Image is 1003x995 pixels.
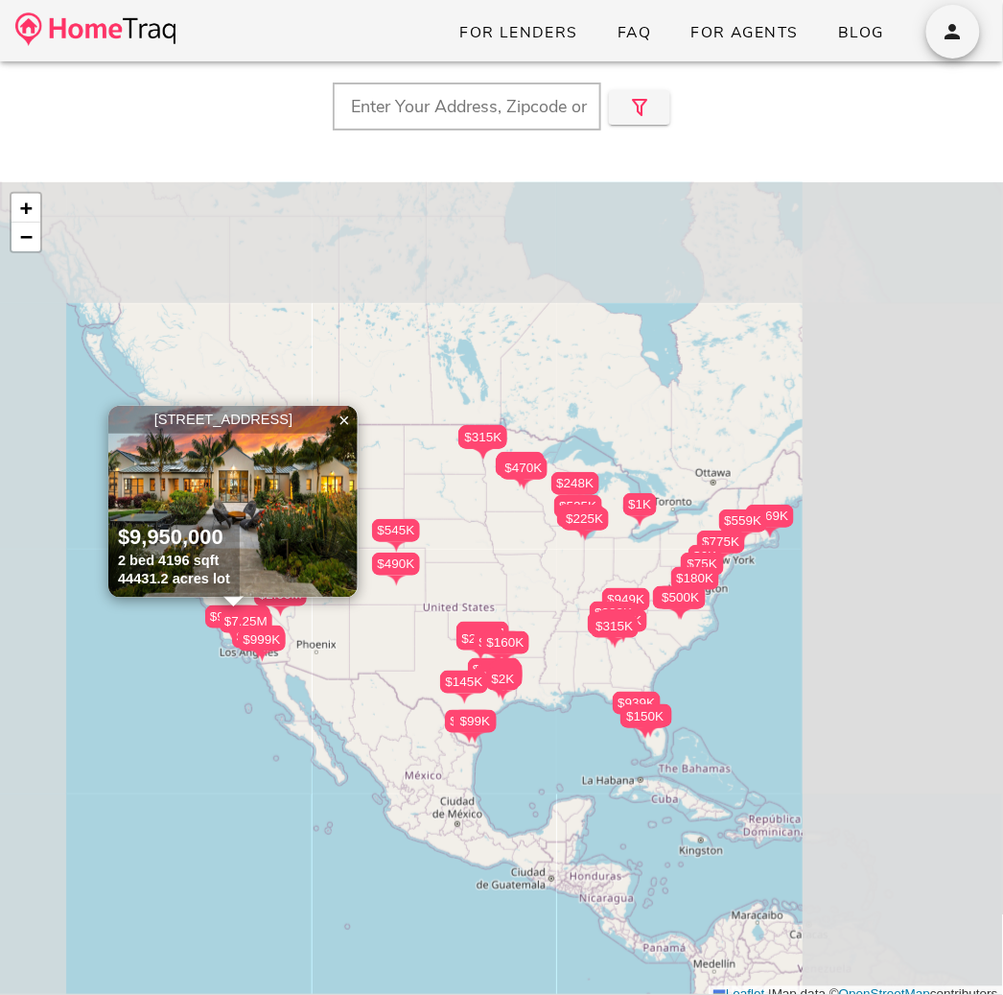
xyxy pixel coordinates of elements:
img: desktop-logo.34a1112.png [15,12,175,46]
div: $2K [486,668,520,691]
div: $283K [590,602,638,635]
img: triPin.png [455,694,475,704]
div: $525K [554,495,602,529]
div: $1.10M [468,658,521,692]
div: $2K [489,661,523,695]
div: [STREET_ADDRESS] [113,411,353,429]
div: $5.00M [456,622,509,645]
div: $479K [557,505,605,528]
div: $9.95M [205,605,258,628]
div: $320K [588,612,636,646]
div: $225K [561,508,609,541]
div: $2.00M [254,583,307,617]
a: [STREET_ADDRESS] $9,950,000 2 bed 4196 sqft 44431.2 acres lot [108,406,359,598]
div: $160K [481,631,529,665]
div: $145K [440,671,488,704]
img: triPin.png [630,516,650,527]
div: $525K [554,495,602,518]
div: $340K [474,631,522,665]
div: $999K [238,628,286,662]
img: triPin.png [575,531,595,541]
div: $1K [623,493,657,527]
div: $939K [613,692,661,725]
div: $33K [629,704,672,727]
div: $775K [697,531,745,564]
div: $315K [591,615,639,649]
div: $1K [623,493,657,516]
div: $350K [599,609,647,643]
span: For Lenders [458,22,578,43]
span: + [20,196,33,220]
div: $33K [629,704,672,738]
div: $320K [588,612,636,635]
div: $2.50M [653,586,706,609]
img: triPin.png [760,528,781,538]
iframe: Chat Widget [907,903,1003,995]
img: triPin.png [270,606,291,617]
div: $225K [561,508,609,531]
div: $165K [445,710,493,744]
div: $2K [489,661,523,684]
span: Blog [837,22,884,43]
div: $490K [372,553,420,576]
img: triPin.png [496,654,516,665]
span: For Agents [690,22,799,43]
img: triPin.png [465,733,485,744]
div: $559K [719,509,767,543]
div: $240K [496,454,544,487]
div: $2K [486,668,520,701]
img: triPin.png [605,638,625,649]
div: $9,950,000 [118,524,230,552]
div: $320K [497,452,545,486]
div: $350K [599,609,647,632]
span: − [20,225,33,249]
img: triPin.png [671,609,691,620]
div: $6K [688,545,722,568]
div: $6K [688,545,722,579]
img: triPin.png [252,651,272,662]
img: 1.jpg [108,406,358,598]
a: For Lenders [443,15,594,50]
div: $240K [496,454,544,477]
a: FAQ [601,15,667,50]
div: $276K [456,628,504,651]
img: triPin.png [493,691,513,701]
img: triPin.png [474,449,494,460]
div: $75K [681,553,724,586]
div: $419K [475,665,523,688]
div: $180K [671,567,719,601]
img: triPin.png [386,542,407,553]
div: $315K [458,426,506,460]
img: triPin.png [471,651,491,661]
div: $75K [681,553,724,576]
div: $145K [440,671,488,694]
a: Zoom out [12,223,40,251]
div: $340K [474,631,522,654]
div: $545K [372,519,420,542]
div: $5.00M [456,622,509,655]
div: $260K [620,705,668,739]
div: $7.25M [220,610,272,644]
div: $969K [746,505,794,538]
div: $500K [657,586,705,620]
div: $1.10M [468,658,521,681]
div: $99K [454,710,497,744]
div: $150K [621,705,669,739]
img: triPin.png [386,576,407,586]
img: triPin.png [514,480,534,490]
div: $315K [459,426,507,460]
div: $999K [238,628,286,651]
div: $939K [613,692,661,715]
div: $949K [602,588,650,622]
div: $9.95M [205,605,258,639]
div: $470K [500,457,548,480]
div: $949K [602,588,650,611]
div: $479K [557,505,605,538]
div: $470K [500,457,548,490]
div: $559K [719,509,767,533]
a: For Agents [675,15,814,50]
div: $775K [697,531,745,554]
a: Zoom in [12,194,40,223]
div: $315K [458,426,506,449]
